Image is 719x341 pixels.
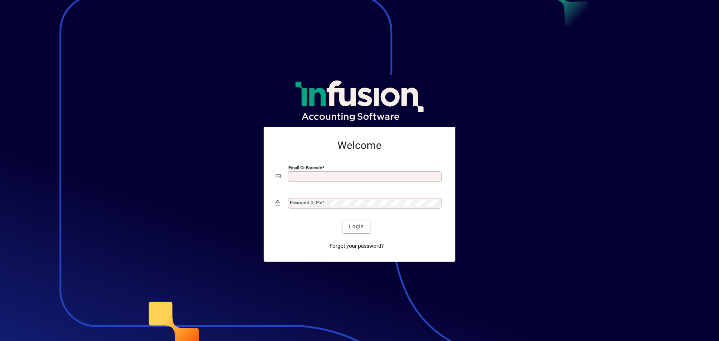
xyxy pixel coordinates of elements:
[327,239,387,253] a: Forgot your password?
[290,200,322,205] mat-label: Password or Pin
[276,139,443,152] h2: Welcome
[343,220,370,233] button: Login
[288,165,322,170] mat-label: Email or Barcode
[349,223,364,231] span: Login
[330,242,384,250] span: Forgot your password?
